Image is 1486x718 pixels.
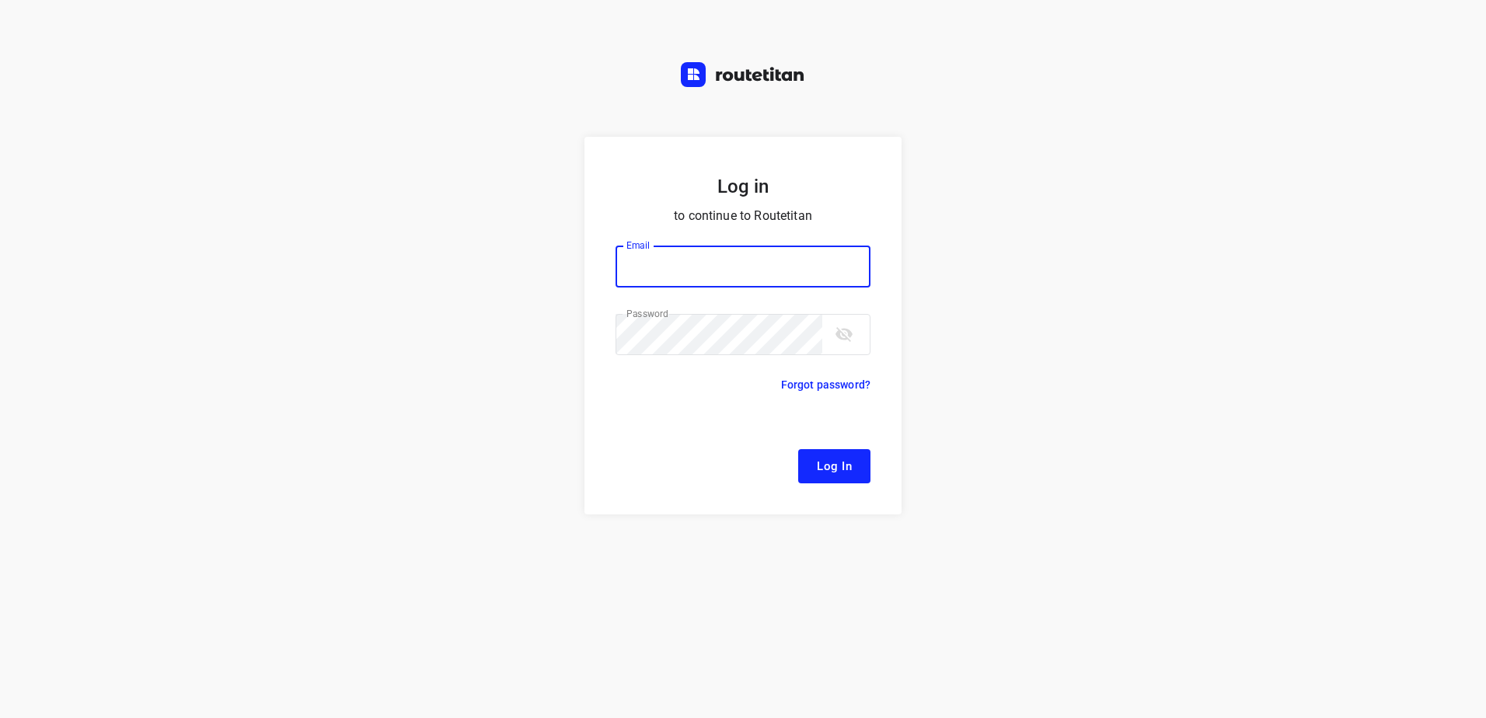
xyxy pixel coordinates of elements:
[616,205,870,227] p: to continue to Routetitan
[798,449,870,483] button: Log In
[616,174,870,199] h5: Log in
[817,456,852,476] span: Log In
[681,62,805,87] img: Routetitan
[781,375,870,394] p: Forgot password?
[828,319,860,350] button: toggle password visibility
